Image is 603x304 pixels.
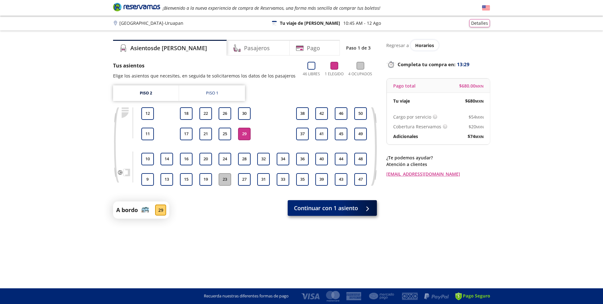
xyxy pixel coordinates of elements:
div: Piso 1 [206,90,218,96]
button: 15 [180,173,193,186]
button: 31 [257,173,270,186]
small: MXN [475,99,484,104]
p: Tu viaje de [PERSON_NAME] [280,20,340,26]
p: A bordo [116,206,138,214]
span: $ 680 [465,98,484,104]
button: 40 [315,153,328,165]
button: 42 [315,107,328,120]
button: 35 [296,173,309,186]
p: Cargo por servicio [393,114,431,120]
span: Continuar con 1 asiento [294,204,358,212]
button: 29 [238,128,251,140]
p: Tu viaje [393,98,410,104]
button: 37 [296,128,309,140]
button: 24 [219,153,231,165]
p: Recuerda nuestras diferentes formas de pago [204,293,289,299]
small: MXN [476,115,484,120]
span: $ 680.00 [459,83,484,89]
button: 20 [199,153,212,165]
p: [GEOGRAPHIC_DATA] - Uruapan [119,20,183,26]
button: 47 [354,173,367,186]
small: MXN [476,125,484,129]
h4: Pago [307,44,320,52]
button: 18 [180,107,193,120]
span: $ 74 [468,133,484,140]
button: Continuar con 1 asiento [288,200,377,216]
button: English [482,4,490,12]
button: 13 [160,173,173,186]
span: 13:29 [457,61,470,68]
span: Horarios [415,42,434,48]
button: 41 [315,128,328,140]
button: 46 [335,107,347,120]
button: 12 [141,107,154,120]
a: Piso 2 [113,85,179,101]
button: 19 [199,173,212,186]
button: 48 [354,153,367,165]
button: 9 [141,173,154,186]
button: Detalles [469,19,490,27]
button: 34 [277,153,289,165]
button: 17 [180,128,193,140]
button: 11 [141,128,154,140]
button: 27 [238,173,251,186]
button: 10 [141,153,154,165]
p: Tus asientos [113,62,296,69]
button: 23 [219,173,231,186]
button: 49 [354,128,367,140]
button: 22 [199,107,212,120]
button: 26 [219,107,231,120]
p: Regresar a [386,42,409,49]
div: 29 [155,205,166,216]
button: 30 [238,107,251,120]
i: Brand Logo [113,2,160,12]
small: MXN [475,84,484,88]
button: 16 [180,153,193,165]
button: 32 [257,153,270,165]
button: 36 [296,153,309,165]
button: 33 [277,173,289,186]
p: Atención a clientes [386,161,490,168]
button: 28 [238,153,251,165]
p: ¿Te podemos ayudar? [386,154,490,161]
button: 44 [335,153,347,165]
p: Elige los asientos que necesites, en seguida te solicitaremos los datos de los pasajeros [113,72,296,79]
h4: Pasajeros [244,44,270,52]
h4: Asientos de [PERSON_NAME] [130,44,207,52]
button: 45 [335,128,347,140]
p: 10:45 AM - 12 Ago [343,20,381,26]
em: ¡Bienvenido a la nueva experiencia de compra de Reservamos, una forma más sencilla de comprar tus... [163,5,380,11]
p: 4 Ocupados [348,71,372,77]
div: Regresar a ver horarios [386,40,490,51]
button: 39 [315,173,328,186]
button: 14 [160,153,173,165]
small: MXN [475,134,484,139]
span: $ 54 [469,114,484,120]
button: 38 [296,107,309,120]
a: [EMAIL_ADDRESS][DOMAIN_NAME] [386,171,490,177]
p: 1 Elegido [325,71,344,77]
a: Brand Logo [113,2,160,13]
button: 25 [219,128,231,140]
p: Cobertura Reservamos [393,123,441,130]
button: 50 [354,107,367,120]
button: 21 [199,128,212,140]
p: Completa tu compra en : [386,60,490,69]
p: Pago total [393,83,416,89]
span: $ 20 [469,123,484,130]
p: 46 Libres [303,71,320,77]
p: Paso 1 de 3 [346,45,371,51]
button: 43 [335,173,347,186]
a: Piso 1 [179,85,245,101]
p: Adicionales [393,133,418,140]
